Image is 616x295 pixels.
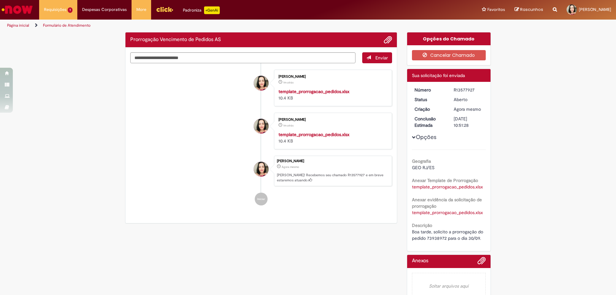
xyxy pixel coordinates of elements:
[130,37,221,43] h2: Prorrogação Vencimento de Pedidos AS Histórico de tíquete
[412,197,482,209] b: Anexar evidência da solicitação de prorrogação
[454,106,481,112] time: 29/09/2025 15:51:25
[412,165,434,170] span: GEO RJ/ES
[44,6,66,13] span: Requisições
[412,50,486,60] button: Cancelar Chamado
[254,76,269,91] div: Monique Virtuoso Alves Cardoso
[136,6,146,13] span: More
[410,116,449,128] dt: Conclusão Estimada
[520,6,543,13] span: Rascunhos
[410,96,449,103] dt: Status
[477,256,486,268] button: Adicionar anexos
[282,165,299,169] time: 29/09/2025 15:51:25
[278,89,349,94] a: template_prorrogacao_pedidos.xlsx
[454,106,481,112] span: Agora mesmo
[410,87,449,93] dt: Número
[412,222,432,228] b: Descrição
[410,106,449,112] dt: Criação
[68,7,73,13] span: 1
[43,23,90,28] a: Formulário de Atendimento
[130,63,392,212] ul: Histórico de tíquete
[412,158,431,164] b: Geografia
[204,6,220,14] p: +GenAi
[278,118,385,122] div: [PERSON_NAME]
[277,159,389,163] div: [PERSON_NAME]
[277,173,389,183] p: [PERSON_NAME]! Recebemos seu chamado R13577927 e em breve estaremos atuando.
[278,88,385,101] div: 10.4 KB
[412,73,465,78] span: Sua solicitação foi enviada
[254,119,269,134] div: Monique Virtuoso Alves Cardoso
[375,55,388,61] span: Enviar
[283,81,294,84] time: 29/09/2025 15:50:40
[412,178,478,183] b: Anexar Template de Prorrogação
[7,23,29,28] a: Página inicial
[454,106,483,112] div: 29/09/2025 15:51:25
[454,116,483,128] div: [DATE] 10:51:28
[278,132,349,137] a: template_prorrogacao_pedidos.xlsx
[254,162,269,177] div: Monique Virtuoso Alves Cardoso
[5,20,406,31] ul: Trilhas de página
[515,7,543,13] a: Rascunhos
[412,184,483,190] a: Download de template_prorrogacao_pedidos.xlsx
[412,258,428,264] h2: Anexos
[82,6,127,13] span: Despesas Corporativas
[412,229,484,241] span: Boa tarde, solicito a prorrogação do pedido 73938972 para o dia 30/09.
[384,36,392,44] button: Adicionar anexos
[454,96,483,103] div: Aberto
[579,7,611,12] span: [PERSON_NAME]
[487,6,505,13] span: Favoritos
[156,4,173,14] img: click_logo_yellow_360x200.png
[183,6,220,14] div: Padroniza
[283,124,294,127] time: 29/09/2025 15:50:33
[130,156,392,187] li: Monique Virtuoso Alves Cardoso
[278,131,385,144] div: 10.4 KB
[130,52,355,63] textarea: Digite sua mensagem aqui...
[283,81,294,84] span: 1m atrás
[407,32,491,45] div: Opções do Chamado
[454,87,483,93] div: R13577927
[283,124,294,127] span: 1m atrás
[278,75,385,79] div: [PERSON_NAME]
[282,165,299,169] span: Agora mesmo
[1,3,34,16] img: ServiceNow
[412,210,483,215] a: Download de template_prorrogacao_pedidos.xlsx
[362,52,392,63] button: Enviar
